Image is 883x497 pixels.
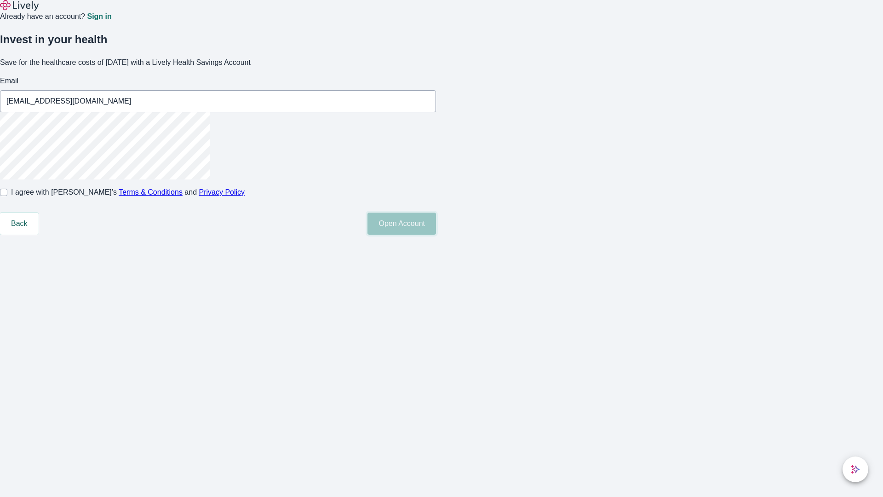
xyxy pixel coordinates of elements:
[87,13,111,20] a: Sign in
[199,188,245,196] a: Privacy Policy
[843,457,868,482] button: chat
[119,188,183,196] a: Terms & Conditions
[11,187,245,198] span: I agree with [PERSON_NAME]’s and
[851,465,860,474] svg: Lively AI Assistant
